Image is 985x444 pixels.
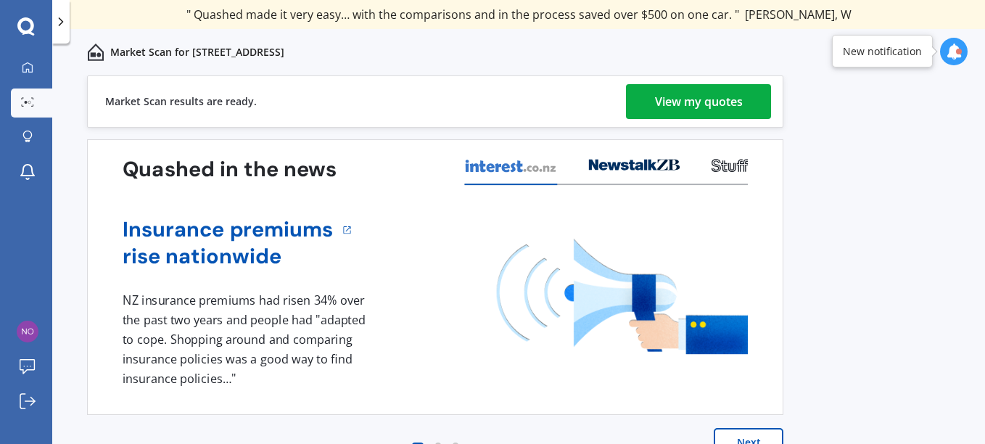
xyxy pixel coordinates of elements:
[123,243,334,270] a: rise nationwide
[843,44,922,59] div: New notification
[17,321,38,342] img: 2c48fe78f83bfa0e87b50285ce3f9757
[123,156,337,183] h3: Quashed in the news
[655,84,743,119] div: View my quotes
[123,216,334,243] a: Insurance premiums
[123,291,371,388] div: NZ insurance premiums had risen 34% over the past two years and people had "adapted to cope. Shop...
[626,84,771,119] a: View my quotes
[105,76,257,127] div: Market Scan results are ready.
[110,45,284,59] p: Market Scan for [STREET_ADDRESS]
[87,44,104,61] img: home-and-contents.b802091223b8502ef2dd.svg
[497,239,748,354] img: media image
